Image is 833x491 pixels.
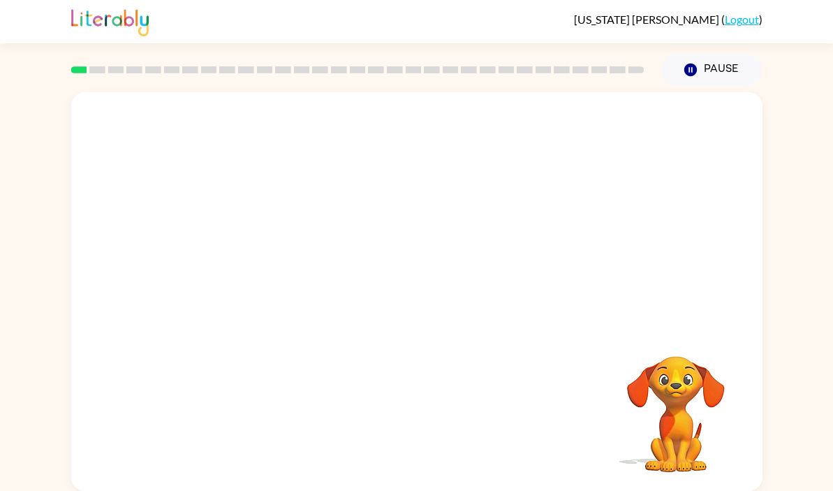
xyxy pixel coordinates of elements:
img: Literably [71,6,149,36]
div: ( ) [574,13,762,26]
button: Pause [661,54,762,86]
span: [US_STATE] [PERSON_NAME] [574,13,721,26]
video: Your browser must support playing .mp4 files to use Literably. Please try using another browser. [606,335,746,474]
a: Logout [725,13,759,26]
